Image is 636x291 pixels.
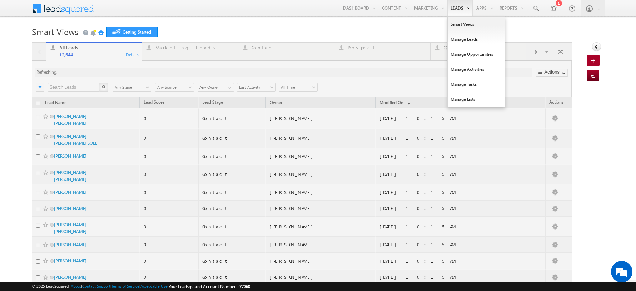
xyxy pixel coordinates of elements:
a: Manage Lists [448,92,505,107]
a: Manage Activities [448,62,505,77]
a: Getting Started [106,27,158,37]
span: Your Leadsquared Account Number is [169,284,250,289]
a: About [71,284,81,288]
a: Smart Views [448,17,505,32]
span: Smart Views [32,26,78,37]
a: Acceptable Use [140,284,168,288]
a: Terms of Service [111,284,139,288]
a: Manage Leads [448,32,505,47]
a: Contact Support [82,284,110,288]
a: Manage Tasks [448,77,505,92]
a: Manage Opportunities [448,47,505,62]
span: 77060 [239,284,250,289]
span: © 2025 LeadSquared | | | | | [32,283,250,290]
